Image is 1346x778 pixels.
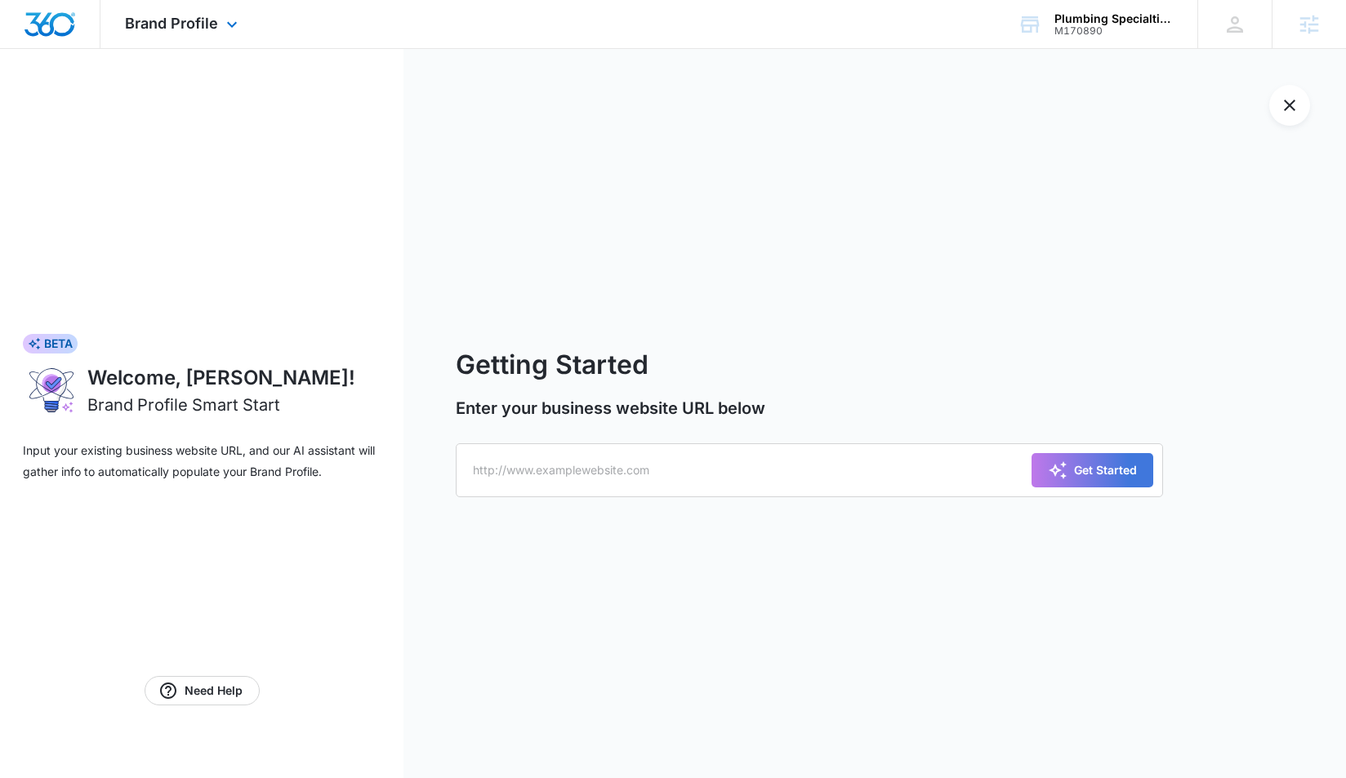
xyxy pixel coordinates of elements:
button: Get Started [1032,453,1153,487]
h2: Getting Started [456,345,1162,385]
input: http://www.examplewebsite.com [456,443,1162,497]
p: Input your existing business website URL, and our AI assistant will gather info to automatically ... [23,440,381,482]
span: Brand Profile [125,15,218,32]
p: Enter your business website URL below [456,396,1162,420]
div: account name [1054,12,1174,25]
h2: Brand Profile Smart Start [87,393,280,417]
img: ai-brand-profile [23,363,81,417]
div: BETA [23,334,78,353]
a: Need Help [145,676,260,705]
div: account id [1054,25,1174,37]
h1: Welcome, [PERSON_NAME]! [87,363,381,393]
button: Exit Smart Start Wizard [1269,85,1310,126]
div: Get Started [1048,460,1137,480]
